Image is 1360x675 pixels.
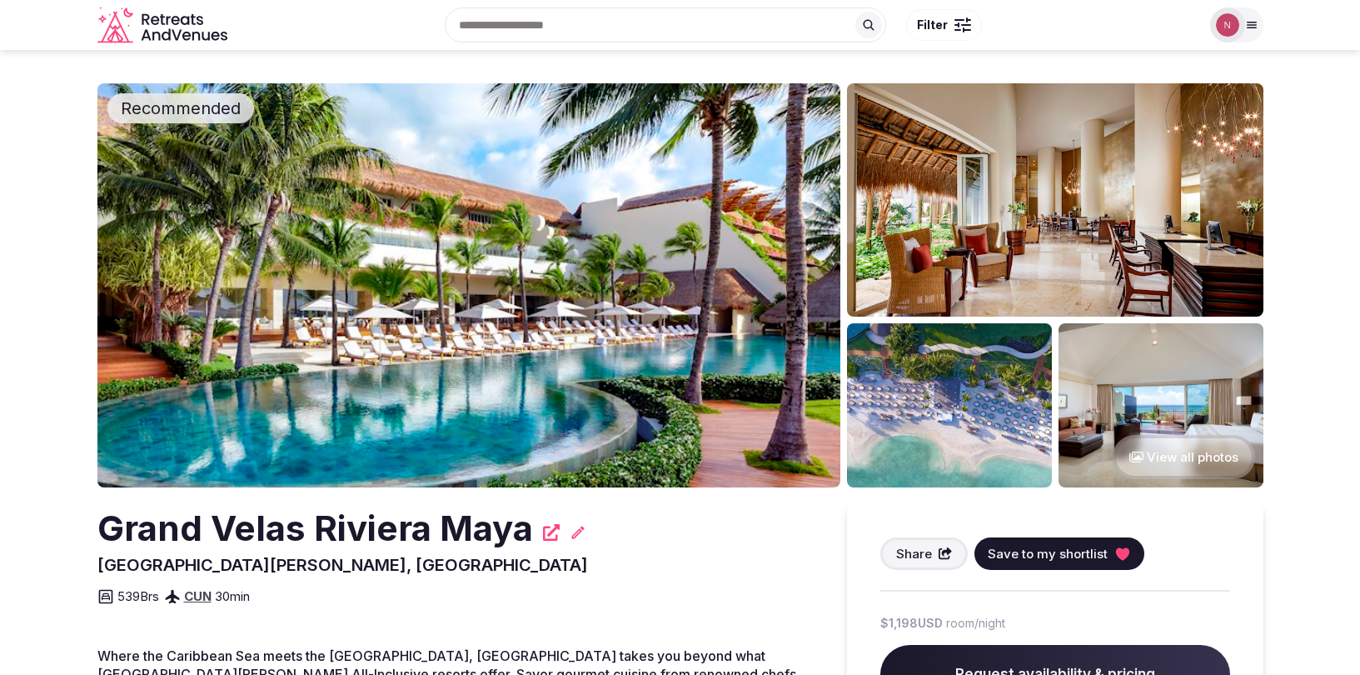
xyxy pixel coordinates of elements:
svg: Retreats and Venues company logo [97,7,231,44]
img: Venue gallery photo [1059,323,1263,487]
button: Filter [906,9,982,41]
span: 30 min [215,587,250,605]
span: room/night [946,615,1005,632]
span: Save to my shortlist [988,545,1108,562]
span: Filter [917,17,948,33]
span: [GEOGRAPHIC_DATA][PERSON_NAME], [GEOGRAPHIC_DATA] [97,555,588,575]
img: Venue gallery photo [847,323,1052,487]
span: Recommended [114,97,247,120]
img: Venue gallery photo [847,83,1263,317]
img: Venue cover photo [97,83,840,487]
button: View all photos [1113,435,1255,479]
div: Recommended [107,93,254,123]
span: Share [896,545,932,562]
h2: Grand Velas Riviera Maya [97,504,533,553]
a: Visit the homepage [97,7,231,44]
button: Share [880,537,969,570]
a: CUN [184,588,212,604]
button: Save to my shortlist [974,537,1144,570]
span: 539 Brs [117,587,159,605]
img: Nathalia Bilotti [1216,13,1239,37]
span: $1,198 USD [880,615,943,632]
